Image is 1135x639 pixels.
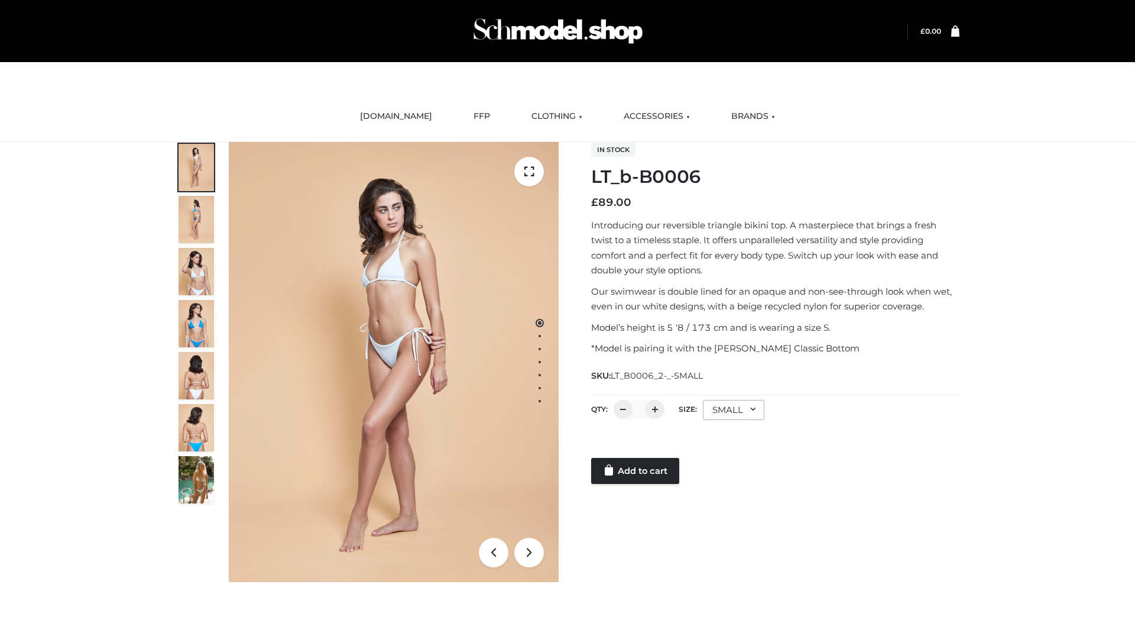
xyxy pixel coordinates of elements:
[615,104,699,130] a: ACCESSORIES
[591,196,631,209] bdi: 89.00
[611,370,703,381] span: LT_B0006_2-_-SMALL
[523,104,591,130] a: CLOTHING
[591,405,608,414] label: QTY:
[179,456,214,504] img: Arieltop_CloudNine_AzureSky2.jpg
[591,369,704,383] span: SKU:
[920,27,941,35] bdi: 0.00
[920,27,941,35] a: £0.00
[722,104,784,130] a: BRANDS
[179,144,214,191] img: ArielClassicBikiniTop_CloudNine_AzureSky_OW114ECO_1-scaled.jpg
[591,341,959,356] p: *Model is pairing it with the [PERSON_NAME] Classic Bottom
[591,284,959,314] p: Our swimwear is double lined for an opaque and non-see-through look when wet, even in our white d...
[591,320,959,335] p: Model’s height is 5 ‘8 / 173 cm and is wearing a size S.
[591,218,959,278] p: Introducing our reversible triangle bikini top. A masterpiece that brings a fresh twist to a time...
[229,142,559,582] img: ArielClassicBikiniTop_CloudNine_AzureSky_OW114ECO_1
[703,400,764,420] div: SMALL
[591,143,635,157] span: In stock
[591,166,959,188] h1: LT_b-B0006
[179,404,214,451] img: ArielClassicBikiniTop_CloudNine_AzureSky_OW114ECO_8-scaled.jpg
[679,405,697,414] label: Size:
[920,27,925,35] span: £
[179,248,214,295] img: ArielClassicBikiniTop_CloudNine_AzureSky_OW114ECO_3-scaled.jpg
[591,458,679,484] a: Add to cart
[179,196,214,243] img: ArielClassicBikiniTop_CloudNine_AzureSky_OW114ECO_2-scaled.jpg
[179,300,214,347] img: ArielClassicBikiniTop_CloudNine_AzureSky_OW114ECO_4-scaled.jpg
[465,104,499,130] a: FFP
[591,196,598,209] span: £
[179,352,214,399] img: ArielClassicBikiniTop_CloudNine_AzureSky_OW114ECO_7-scaled.jpg
[469,8,647,54] img: Schmodel Admin 964
[351,104,441,130] a: [DOMAIN_NAME]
